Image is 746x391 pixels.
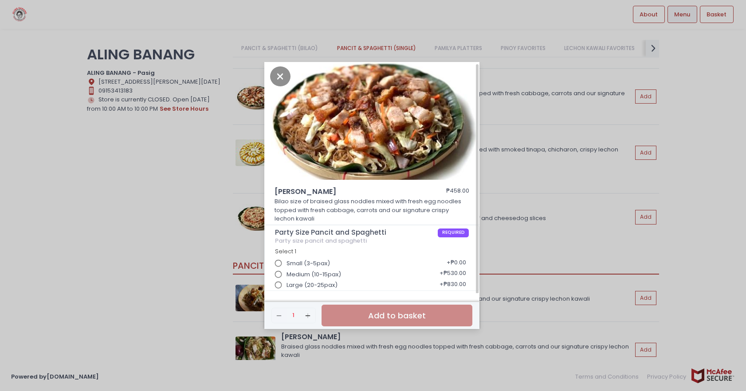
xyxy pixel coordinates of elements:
[270,71,291,80] button: Close
[264,60,479,180] img: Miki Bihon Bilao
[275,228,438,236] span: Party Size Pancit and Spaghetti
[436,277,469,294] div: + ₱830.00
[275,248,296,255] span: Select 1
[438,228,469,237] span: REQUIRED
[436,266,469,283] div: + ₱530.00
[287,270,341,279] span: Medium (10-15pax)
[444,255,469,272] div: + ₱0.00
[287,259,330,268] span: Small (3-5pax)
[275,186,421,197] span: [PERSON_NAME]
[446,186,469,197] div: ₱458.00
[275,237,469,244] div: Party size pancit and spaghetti
[275,197,470,223] p: Bilao size of braised glass noddles mixed with fresh egg noodles topped with fresh cabbage, carro...
[322,305,472,326] button: Add to basket
[287,281,338,290] span: Large (20-25pax)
